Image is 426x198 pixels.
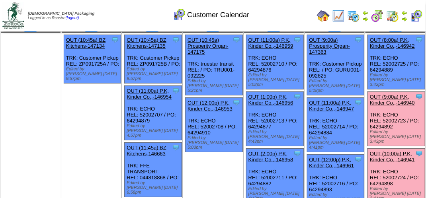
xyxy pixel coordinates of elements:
a: OUT (9:00a) P.K, Kinder Co.,-146940 [370,94,415,106]
div: TRK: Customer Pickup REL: ZP091725B / PO: [125,35,182,83]
div: TRK: FFE TRANSPORT REL: 044818868 / PO: [125,143,182,197]
a: OUT (10:45a) Prosperity Organ-147175 [188,37,229,55]
a: OUT (11:45a) BZ Kitchens-146663 [127,145,166,157]
img: Tooltip [354,36,362,44]
a: OUT (10:45a) BZ Kitchens-147134 [66,37,106,49]
div: TRK: ECHO REL: 52002723 / PO: 64294892 [368,92,425,146]
img: Tooltip [293,93,301,101]
a: OUT (11:00a) P.K, Kinder Co.,-146959 [248,37,293,49]
img: line_graph.gif [332,10,345,22]
div: Edited by [PERSON_NAME] [DATE] 9:57pm [66,67,121,81]
div: Edited by [PERSON_NAME] [DATE] 6:58pm [127,181,182,195]
div: Edited by [PERSON_NAME] [DATE] 5:02pm [248,73,303,87]
a: OUT (10:00a) P.K, Kinder Co.,-146941 [370,151,415,163]
img: Tooltip [233,36,240,44]
a: (logout) [66,16,79,20]
div: TRK: ECHO REL: 52002708 / PO: 64294910 [186,98,243,152]
img: Tooltip [172,36,180,44]
div: TRK: ECHO REL: 52002710 / PO: 64294876 [246,35,303,89]
div: TRK: Customer Pickup REL: / PO: GURU001-092625 [307,35,364,95]
img: calendarinout.gif [386,10,399,22]
div: Edited by [PERSON_NAME] [DATE] 5:03pm [188,136,242,150]
div: TRK: Customer Pickup REL: ZP091725A / PO: [64,35,121,83]
img: arrowleft.gif [401,10,408,16]
img: Tooltip [354,99,362,107]
a: OUT (9:00a) Prosperity Organ-147363 [309,37,350,55]
div: Edited by [PERSON_NAME] [DATE] 3:42pm [370,73,425,87]
img: arrowleft.gif [362,10,369,16]
a: OUT (10:45a) BZ Kitchens-147135 [127,37,166,49]
a: OUT (11:00a) P.K, Kinder Co.,-146954 [127,88,172,100]
div: TRK: ECHO REL: 52002707 / PO: 64294879 [125,86,182,140]
img: Tooltip [415,36,423,44]
div: Edited by [PERSON_NAME] [DATE] 5:18pm [309,79,364,93]
div: TRK: ECHO REL: 52002714 / PO: 64294884 [307,98,364,152]
a: OUT (12:00p) P.K, Kinder Co.,-146953 [188,100,233,112]
div: TRK: truestar transit REL: / PO: TRU001-092225 [186,35,243,95]
div: TRK: ECHO REL: 52002725 / PO: 64294889 [368,35,425,89]
a: OUT (1:00p) P.K, Kinder Co.,-146956 [248,94,293,106]
img: calendarblend.gif [371,10,384,22]
span: Logged in as Rcastro [28,12,94,20]
div: Edited by [PERSON_NAME] [DATE] 3:43pm [370,130,425,144]
img: Tooltip [354,155,362,163]
img: Tooltip [415,93,423,101]
img: arrowright.gif [401,16,408,22]
img: Tooltip [111,36,119,44]
div: Edited by [PERSON_NAME] [DATE] 4:41pm [309,136,364,150]
img: Tooltip [172,87,180,95]
img: calendarcustomer.gif [173,8,186,21]
span: Customer Calendar [187,11,249,19]
a: OUT (12:00p) P.K, Kinder Co.,-146961 [309,157,354,169]
a: OUT (2:00p) P.K, Kinder Co.,-146958 [248,151,293,163]
div: TRK: ECHO REL: 52002713 / PO: 64294877 [246,92,303,146]
span: [DEMOGRAPHIC_DATA] Packaging [28,12,94,16]
div: Edited by [PERSON_NAME] [DATE] 4:57pm [127,124,182,138]
img: Tooltip [233,99,240,107]
div: Edited by [PERSON_NAME] [DATE] 5:21pm [188,79,242,93]
img: Tooltip [293,36,301,44]
a: OUT (8:00a) P.K, Kinder Co.,-146942 [370,37,415,49]
img: arrowright.gif [362,16,369,22]
img: calendarprod.gif [347,10,360,22]
img: calendarcustomer.gif [410,10,423,22]
img: Tooltip [415,149,423,157]
img: zoroco-logo-small.webp [2,2,24,29]
img: Tooltip [172,144,180,151]
div: Edited by [PERSON_NAME] [DATE] 4:43pm [248,130,303,144]
img: Tooltip [293,149,301,157]
div: Edited by [PERSON_NAME] [DATE] 9:57pm [127,67,182,81]
a: OUT (11:00a) P.K, Kinder Co.,-146947 [309,100,354,112]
